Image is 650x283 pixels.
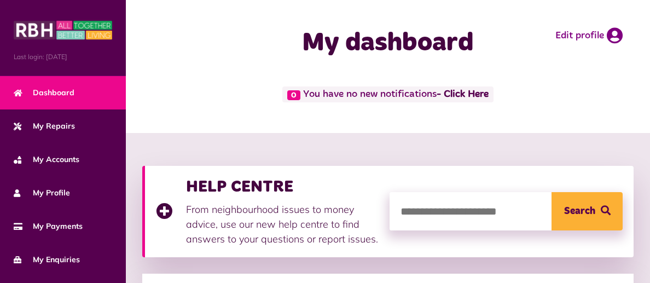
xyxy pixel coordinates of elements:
span: My Accounts [14,154,79,165]
h3: HELP CENTRE [186,177,379,197]
img: MyRBH [14,19,112,41]
span: Search [564,192,595,230]
span: My Repairs [14,120,75,132]
button: Search [552,192,623,230]
span: You have no new notifications [282,86,493,102]
span: My Enquiries [14,254,80,265]
a: Edit profile [555,27,623,44]
p: From neighbourhood issues to money advice, use our new help centre to find answers to your questi... [186,202,379,246]
span: My Payments [14,221,83,232]
span: My Profile [14,187,70,199]
a: - Click Here [437,90,489,100]
span: Dashboard [14,87,74,99]
span: Last login: [DATE] [14,52,112,62]
span: 0 [287,90,300,100]
h1: My dashboard [184,27,591,59]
